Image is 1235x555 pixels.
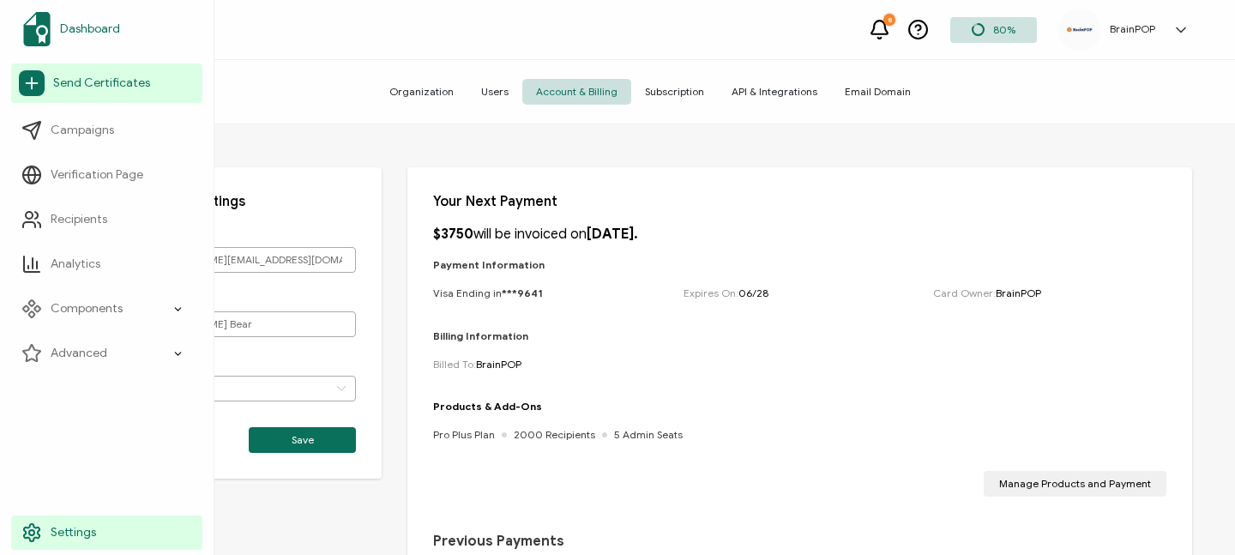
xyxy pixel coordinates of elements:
[433,226,473,243] b: $3750
[11,247,202,281] a: Analytics
[684,287,768,299] span: Expires On:
[1110,23,1155,35] h5: BrainPOP
[133,226,356,238] p: E-mail*
[51,256,100,273] span: Analytics
[11,516,202,550] a: Settings
[883,14,895,26] div: 8
[433,533,564,550] span: Previous Payments
[133,311,356,337] input: Full Name
[467,79,522,105] span: Users
[433,358,521,371] span: Billed To:
[53,75,150,92] span: Send Certificates
[999,479,1151,489] span: Manage Products and Payment
[133,376,356,401] input: Language
[996,287,1041,299] span: BrainPOP
[831,79,925,105] span: Email Domain
[433,193,1166,210] p: Your Next Payment
[292,435,314,445] span: Save
[993,23,1015,36] span: 80%
[51,122,114,139] span: Campaigns
[933,287,1041,299] span: Card Owner:
[514,428,595,441] span: 2000 Recipients
[60,21,120,38] span: Dashboard
[249,427,356,453] button: Save
[51,300,123,317] span: Components
[587,226,638,243] b: [DATE].
[133,290,356,303] p: Full Name*
[133,193,356,210] p: Account Settings
[133,247,356,273] input: E-mail
[11,63,202,103] a: Send Certificates
[133,354,356,367] p: Language*
[433,226,638,243] p: will be invoiced on
[376,79,467,105] span: Organization
[718,79,831,105] span: API & Integrations
[433,287,543,299] p: Visa Ending in
[11,113,202,148] a: Campaigns
[11,202,202,237] a: Recipients
[11,158,202,192] a: Verification Page
[433,428,495,441] span: Pro Plus Plan
[738,287,768,299] span: 06/28
[51,166,143,184] span: Verification Page
[51,524,96,541] span: Settings
[433,400,683,413] p: Products & Add-Ons
[522,79,631,105] span: Account & Billing
[433,258,1166,271] p: Payment Information
[984,471,1166,497] button: Manage Products and Payment
[51,345,107,362] span: Advanced
[433,329,1166,342] p: Billing Information
[23,12,51,46] img: sertifier-logomark-colored.svg
[631,79,718,105] span: Subscription
[11,5,202,53] a: Dashboard
[614,428,683,441] span: 5 Admin Seats
[51,211,107,228] span: Recipients
[1149,473,1235,555] iframe: Chat Widget
[476,358,521,371] span: BrainPOP
[1067,27,1093,33] img: 5ae0b62b-cc2f-4825-af40-0faa5815d182.png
